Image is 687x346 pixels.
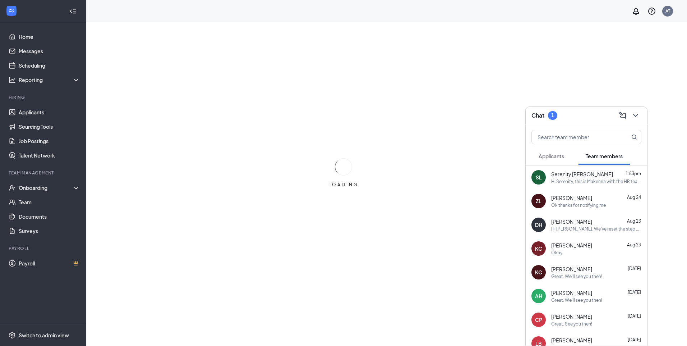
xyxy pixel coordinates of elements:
div: Payroll [9,245,79,251]
input: Search team member [532,130,617,144]
span: [PERSON_NAME] [551,313,592,320]
span: [DATE] [628,266,641,271]
span: Aug 24 [627,195,641,200]
div: AT [665,8,670,14]
span: [DATE] [628,313,641,319]
a: Surveys [19,224,80,238]
span: [DATE] [628,290,641,295]
div: CP [535,316,542,323]
span: [PERSON_NAME] [551,242,592,249]
span: Serenity [PERSON_NAME] [551,170,613,178]
svg: QuestionInfo [647,7,656,15]
a: Team [19,195,80,209]
div: Great. We'll see you then! [551,297,602,303]
svg: UserCheck [9,184,16,191]
svg: ChevronDown [631,111,640,120]
div: Great. We'll see you then! [551,273,602,279]
div: Switch to admin view [19,332,69,339]
span: 1:53pm [626,171,641,176]
div: LOADING [326,182,361,188]
h3: Chat [531,111,544,119]
div: Hi Serenity, this is Makenna with the HR team. I reset your I-9, please resubmit that form and in... [551,178,641,185]
div: Okay [551,250,562,256]
div: Hi [PERSON_NAME]. We've reset the step of your paperwork for the I9 list C document. Social secur... [551,226,641,232]
span: Aug 23 [627,242,641,247]
svg: Notifications [632,7,640,15]
a: Documents [19,209,80,224]
div: Great. See you then! [551,321,592,327]
div: Team Management [9,170,79,176]
a: Scheduling [19,58,80,73]
a: Messages [19,44,80,58]
span: [DATE] [628,337,641,342]
a: Applicants [19,105,80,119]
div: Reporting [19,76,80,83]
span: [PERSON_NAME] [551,218,592,225]
div: KC [535,269,542,276]
span: [PERSON_NAME] [551,194,592,201]
div: ZL [536,197,541,205]
span: [PERSON_NAME] [551,337,592,344]
div: AH [535,292,542,300]
div: Onboarding [19,184,74,191]
a: Home [19,29,80,44]
a: Job Postings [19,134,80,148]
svg: WorkstreamLogo [8,7,15,14]
svg: ComposeMessage [618,111,627,120]
button: ComposeMessage [617,110,628,121]
span: [PERSON_NAME] [551,265,592,273]
button: ChevronDown [630,110,641,121]
div: Ok thanks for notifying me [551,202,606,208]
div: Hiring [9,94,79,100]
span: Applicants [539,153,564,159]
span: Team members [586,153,623,159]
svg: MagnifyingGlass [631,134,637,140]
div: 1 [551,112,554,118]
div: DH [535,221,542,228]
svg: Collapse [69,8,77,15]
span: Aug 23 [627,218,641,224]
svg: Analysis [9,76,16,83]
a: Talent Network [19,148,80,163]
svg: Settings [9,332,16,339]
span: [PERSON_NAME] [551,289,592,296]
a: Sourcing Tools [19,119,80,134]
div: KC [535,245,542,252]
div: SL [536,174,542,181]
a: PayrollCrown [19,256,80,270]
